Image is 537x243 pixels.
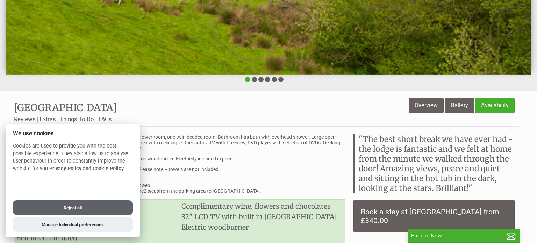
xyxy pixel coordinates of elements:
[144,188,159,194] em: 2 steps
[411,233,516,239] p: Enquire Now
[179,222,345,233] li: Electric woodburner
[475,98,515,113] a: Availability
[409,98,444,113] a: Overview
[353,200,515,232] a: Book a stay at [GEOGRAPHIC_DATA] from £340.00
[40,116,56,123] a: Extras
[6,130,140,137] h2: We use cookies
[13,184,133,198] button: Accept all
[49,166,124,172] a: Privacy Policy and Cookie Policy
[14,134,345,151] p: Spacious two bedroomed lodge, one double with ensuite shower room, one twin bedded room. Bathroom...
[13,217,133,232] button: Manage Individual preferences
[179,201,345,212] li: Complimentary wine, flowers and chocolates
[14,156,345,162] p: Double glazing throughout. Electric panel heaters and electric woodburner. Electricity included i...
[14,177,345,194] p: The lodges are and sadly also For those with mobility difficulties, please note that there are fr...
[14,233,179,243] li: Bed linen included
[14,166,345,172] p: Bed linen included – beds will be made up for your arrival. Please note – towels are not included.
[60,116,94,123] a: Things To Do
[353,134,515,193] blockquote: "The best short break we have ever had - the lodge is fantastic and we felt at home from the minu...
[6,142,140,178] p: Cookies are used to provide you with the best possible experience. They also allow us to analyse ...
[445,98,474,113] a: Gallery
[179,212,345,222] li: 32" LCD TV with built in [GEOGRAPHIC_DATA]
[13,200,133,215] button: Reject all
[14,116,36,123] a: Reviews
[98,116,112,123] a: T&Cs
[14,101,117,114] a: [GEOGRAPHIC_DATA]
